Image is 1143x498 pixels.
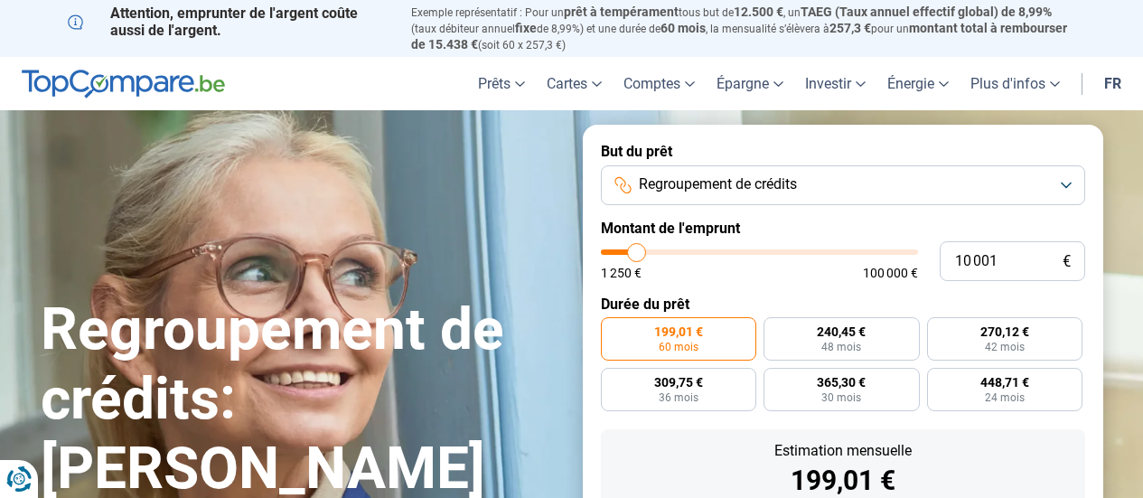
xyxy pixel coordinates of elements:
span: 30 mois [821,392,861,403]
a: Cartes [536,57,613,110]
label: Durée du prêt [601,296,1085,313]
span: € [1063,254,1071,269]
span: fixe [515,21,537,35]
a: Épargne [706,57,794,110]
span: 199,01 € [654,325,703,338]
span: 270,12 € [980,325,1029,338]
span: 448,71 € [980,376,1029,389]
span: 60 mois [659,342,698,352]
span: 12.500 € [734,5,783,19]
a: Plus d'infos [960,57,1071,110]
span: 240,45 € [817,325,866,338]
span: 24 mois [985,392,1025,403]
span: 60 mois [661,21,706,35]
a: Prêts [467,57,536,110]
span: 48 mois [821,342,861,352]
p: Exemple représentatif : Pour un tous but de , un (taux débiteur annuel de 8,99%) et une durée de ... [411,5,1076,52]
span: 365,30 € [817,376,866,389]
img: TopCompare [22,70,225,99]
span: 257,3 € [829,21,871,35]
span: 1 250 € [601,267,642,279]
label: Montant de l'emprunt [601,220,1085,237]
span: montant total à rembourser de 15.438 € [411,21,1067,52]
a: Énergie [876,57,960,110]
a: Comptes [613,57,706,110]
span: 42 mois [985,342,1025,352]
div: 199,01 € [615,467,1071,494]
label: But du prêt [601,143,1085,160]
span: 36 mois [659,392,698,403]
span: TAEG (Taux annuel effectif global) de 8,99% [801,5,1052,19]
div: Estimation mensuelle [615,444,1071,458]
p: Attention, emprunter de l'argent coûte aussi de l'argent. [68,5,389,39]
span: prêt à tempérament [564,5,679,19]
button: Regroupement de crédits [601,165,1085,205]
a: fr [1093,57,1132,110]
a: Investir [794,57,876,110]
span: 100 000 € [863,267,918,279]
span: Regroupement de crédits [639,174,797,194]
span: 309,75 € [654,376,703,389]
